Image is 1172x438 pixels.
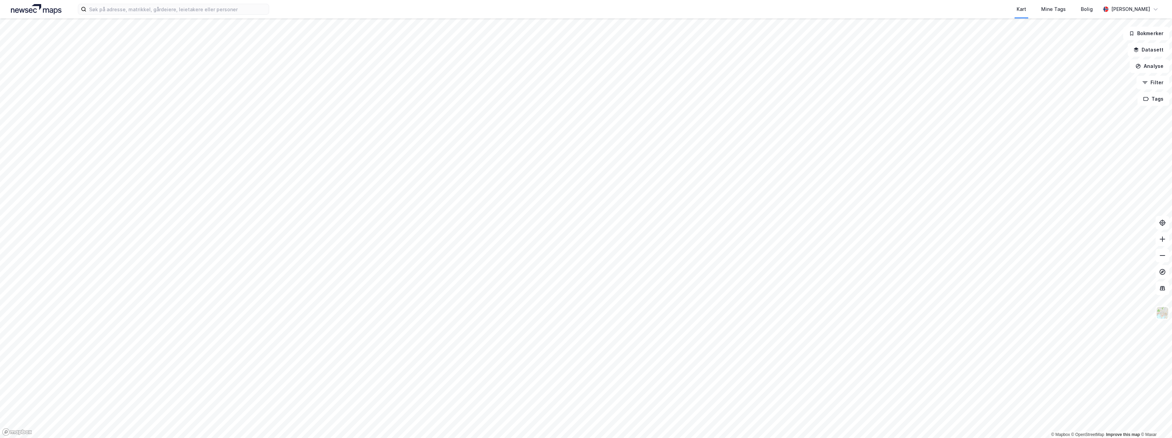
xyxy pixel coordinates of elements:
[1128,43,1169,57] button: Datasett
[1111,5,1150,13] div: [PERSON_NAME]
[11,4,61,14] img: logo.a4113a55bc3d86da70a041830d287a7e.svg
[2,428,32,436] a: Mapbox homepage
[1123,27,1169,40] button: Bokmerker
[1041,5,1066,13] div: Mine Tags
[1138,405,1172,438] div: Kontrollprogram for chat
[1138,405,1172,438] iframe: Chat Widget
[1138,92,1169,106] button: Tags
[1017,5,1026,13] div: Kart
[86,4,269,14] input: Søk på adresse, matrikkel, gårdeiere, leietakere eller personer
[1136,76,1169,89] button: Filter
[1051,432,1070,437] a: Mapbox
[1156,306,1169,319] img: Z
[1106,432,1140,437] a: Improve this map
[1130,59,1169,73] button: Analyse
[1071,432,1104,437] a: OpenStreetMap
[1081,5,1093,13] div: Bolig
